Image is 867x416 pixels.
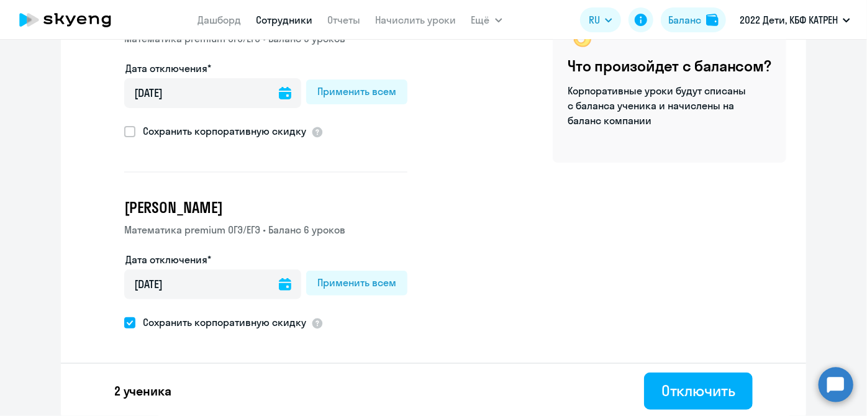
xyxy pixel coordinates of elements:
span: Сохранить корпоративную скидку [135,315,306,330]
button: Применить всем [306,79,407,104]
p: Математика premium ОГЭ/ЕГЭ • Баланс 6 уроков [124,222,407,237]
div: Отключить [661,381,735,400]
img: balance [706,14,719,26]
h4: Что произойдет с балансом? [568,56,771,76]
button: Ещё [471,7,502,32]
p: 2 ученика [114,382,171,400]
button: 2022 Дети, КБФ КАТРЕН [733,5,856,35]
div: Применить всем [317,275,396,290]
div: Применить всем [317,84,396,99]
p: Корпоративные уроки будут списаны с баланса ученика и начислены на баланс компании [568,83,748,128]
a: Начислить уроки [376,14,456,26]
span: Ещё [471,12,490,27]
button: Балансbalance [661,7,726,32]
a: Сотрудники [256,14,313,26]
button: Отключить [644,373,753,410]
button: Применить всем [306,271,407,296]
label: Дата отключения* [125,61,211,76]
span: RU [589,12,600,27]
label: Дата отключения* [125,252,211,267]
input: дд.мм.гггг [124,78,301,108]
a: Дашборд [198,14,242,26]
button: RU [580,7,621,32]
input: дд.мм.гггг [124,269,301,299]
span: [PERSON_NAME] [124,197,222,217]
a: Отчеты [328,14,361,26]
span: Сохранить корпоративную скидку [135,124,306,138]
div: Баланс [668,12,701,27]
p: 2022 Дети, КБФ КАТРЕН [740,12,838,27]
